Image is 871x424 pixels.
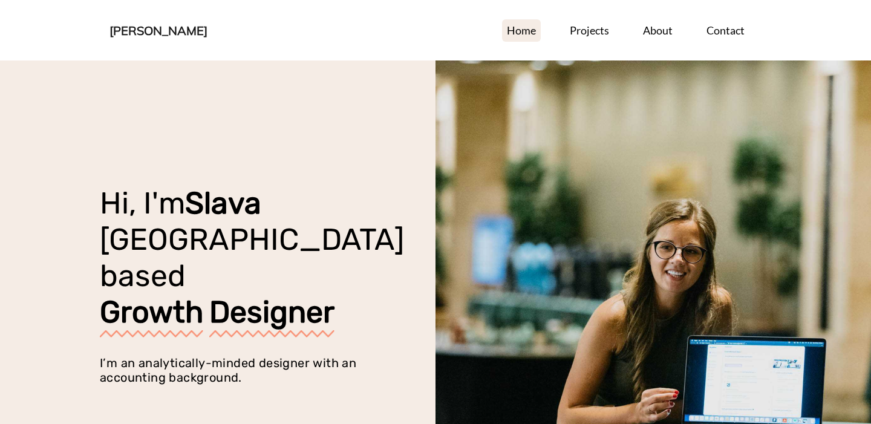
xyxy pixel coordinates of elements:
[565,19,614,42] a: Projects
[100,185,426,338] h1: Hi, I'm [GEOGRAPHIC_DATA] based
[502,19,541,42] a: Home
[100,356,394,385] h2: I’m an analytically-minded designer with an accounting background.
[100,294,203,330] strong: Growth
[209,294,334,330] strong: Designer
[100,330,203,337] img: squiggle
[209,330,334,338] img: squiggle
[638,19,677,42] a: About
[109,20,207,41] a: [PERSON_NAME]
[702,19,749,42] a: Contact
[185,185,261,221] strong: Slava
